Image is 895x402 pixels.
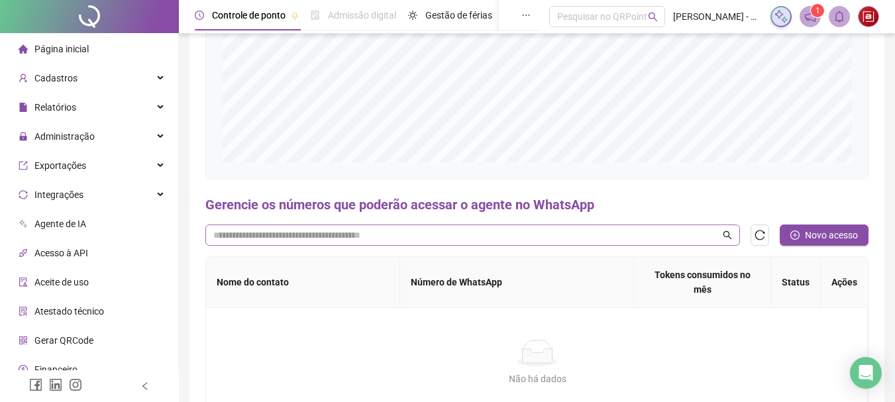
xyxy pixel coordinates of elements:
th: Nome do contato [206,257,400,308]
span: Aceite de uso [34,277,89,287]
span: Atestado técnico [34,306,104,317]
span: Administração [34,131,95,142]
span: Gestão de férias [425,10,492,21]
div: Não há dados [222,372,853,386]
img: 24469 [859,7,878,26]
th: Número de WhatsApp [400,257,634,308]
span: Exportações [34,160,86,171]
span: Admissão digital [328,10,396,21]
span: facebook [29,378,42,391]
span: Agente de IA [34,219,86,229]
th: Tokens consumidos no mês [634,257,771,308]
span: Integrações [34,189,83,200]
span: instagram [69,378,82,391]
span: plus-circle [790,230,800,240]
span: bell [833,11,845,23]
span: linkedin [49,378,62,391]
span: solution [19,307,28,316]
span: Controle de ponto [212,10,286,21]
th: Status [771,257,821,308]
span: [PERSON_NAME] - BIO HEALTH ACADEMIA [673,9,763,24]
span: qrcode [19,336,28,345]
span: ellipsis [521,11,531,20]
span: notification [804,11,816,23]
span: left [140,381,150,391]
span: Financeiro [34,364,78,375]
span: search [648,12,658,22]
span: sun [408,11,417,20]
span: api [19,248,28,258]
sup: 1 [811,4,824,17]
span: search [723,230,732,240]
h4: Gerencie os números que poderão acessar o agente no WhatsApp [205,195,869,214]
span: Acesso à API [34,248,88,258]
span: file [19,103,28,112]
span: 1 [816,6,820,15]
span: dollar [19,365,28,374]
span: Relatórios [34,102,76,113]
div: Open Intercom Messenger [850,357,882,389]
th: Ações [821,257,869,308]
span: export [19,161,28,170]
span: Página inicial [34,44,89,54]
span: clock-circle [195,11,204,20]
button: Novo acesso [780,225,869,246]
span: home [19,44,28,54]
span: sync [19,190,28,199]
span: pushpin [291,12,299,20]
span: Novo acesso [805,228,858,242]
span: Cadastros [34,73,78,83]
span: audit [19,277,28,287]
span: Gerar QRCode [34,335,93,346]
span: file-done [311,11,320,20]
span: lock [19,132,28,141]
img: sparkle-icon.fc2bf0ac1784a2077858766a79e2daf3.svg [774,9,788,24]
span: user-add [19,74,28,83]
span: reload [755,230,765,240]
